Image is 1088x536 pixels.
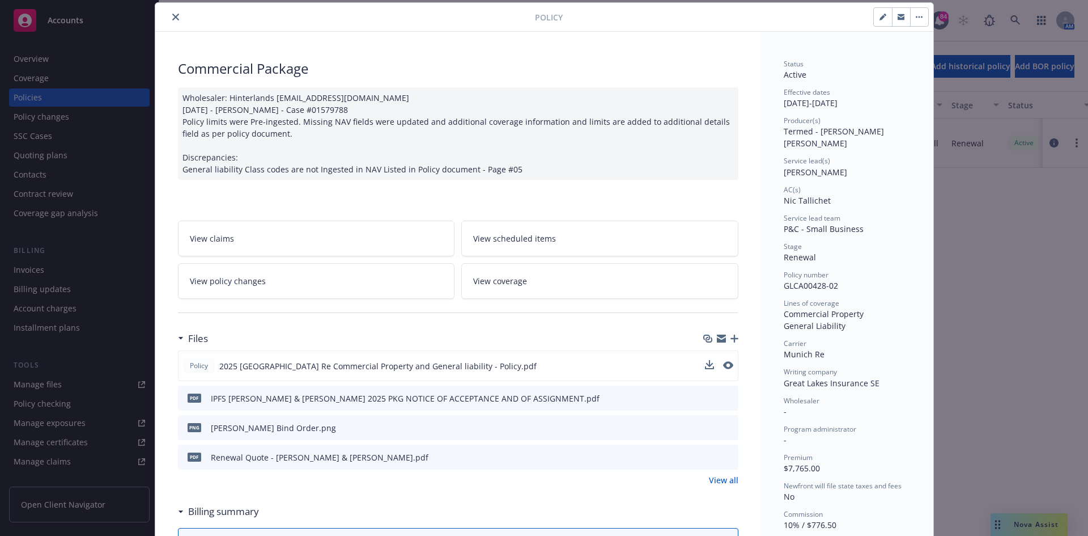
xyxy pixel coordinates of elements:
span: Commission [784,509,823,519]
span: Writing company [784,367,837,377]
button: close [169,10,182,24]
span: pdf [188,394,201,402]
span: Lines of coverage [784,298,839,308]
div: Files [178,331,208,346]
a: View all [709,474,738,486]
span: Premium [784,453,813,462]
span: Status [784,59,804,69]
span: AC(s) [784,185,801,195]
button: preview file [723,360,733,372]
span: Nic Tallichet [784,195,831,206]
span: - [784,406,787,417]
span: Program administrator [784,424,856,434]
div: Commercial Package [178,59,738,78]
span: Carrier [784,339,806,348]
span: View claims [190,233,234,244]
h3: Files [188,331,208,346]
div: IPFS [PERSON_NAME] & [PERSON_NAME] 2025 PKG NOTICE OF ACCEPTANCE AND OF ASSIGNMENT.pdf [211,392,600,404]
span: Wholesaler [784,396,819,406]
div: [DATE] - [DATE] [784,87,911,109]
span: View coverage [473,275,527,287]
button: preview file [724,451,734,463]
span: Munich Re [784,349,824,360]
span: View policy changes [190,275,266,287]
button: download file [705,451,715,463]
button: preview file [724,422,734,434]
button: download file [705,360,714,369]
span: Policy [535,11,563,23]
button: download file [705,422,715,434]
span: Stage [784,242,802,251]
span: Renewal [784,252,816,263]
button: download file [705,360,714,372]
span: Service lead(s) [784,156,830,166]
span: Service lead team [784,213,840,223]
span: No [784,491,794,502]
div: Billing summary [178,504,259,519]
div: Commercial Property [784,308,911,320]
span: Newfront will file state taxes and fees [784,481,902,491]
span: - [784,434,787,445]
span: png [188,423,201,432]
a: View scheduled items [461,221,738,256]
div: General Liability [784,320,911,332]
span: Policy [188,361,210,371]
span: $7,765.00 [784,463,820,474]
div: Renewal Quote - [PERSON_NAME] & [PERSON_NAME].pdf [211,451,428,463]
a: View coverage [461,263,738,299]
span: Policy number [784,270,828,280]
div: Wholesaler: Hinterlands [EMAIL_ADDRESS][DOMAIN_NAME] [DATE] - [PERSON_NAME] - Case #01579788 Poli... [178,87,738,180]
span: Effective dates [784,87,830,97]
button: download file [705,392,715,404]
span: Termed - [PERSON_NAME] [PERSON_NAME] [784,126,886,149]
span: Producer(s) [784,116,821,125]
span: 10% / $776.50 [784,520,836,530]
span: pdf [188,453,201,461]
a: View claims [178,221,455,256]
span: 2025 [GEOGRAPHIC_DATA] Re Commercial Property and General liability - Policy.pdf [219,360,537,372]
span: Active [784,69,806,80]
span: GLCA00428-02 [784,280,838,291]
span: View scheduled items [473,233,556,244]
span: P&C - Small Business [784,223,864,234]
button: preview file [724,392,734,404]
div: [PERSON_NAME] Bind Order.png [211,422,336,434]
span: [PERSON_NAME] [784,167,847,178]
h3: Billing summary [188,504,259,519]
a: View policy changes [178,263,455,299]
span: Great Lakes Insurance SE [784,378,879,389]
button: preview file [723,361,733,369]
